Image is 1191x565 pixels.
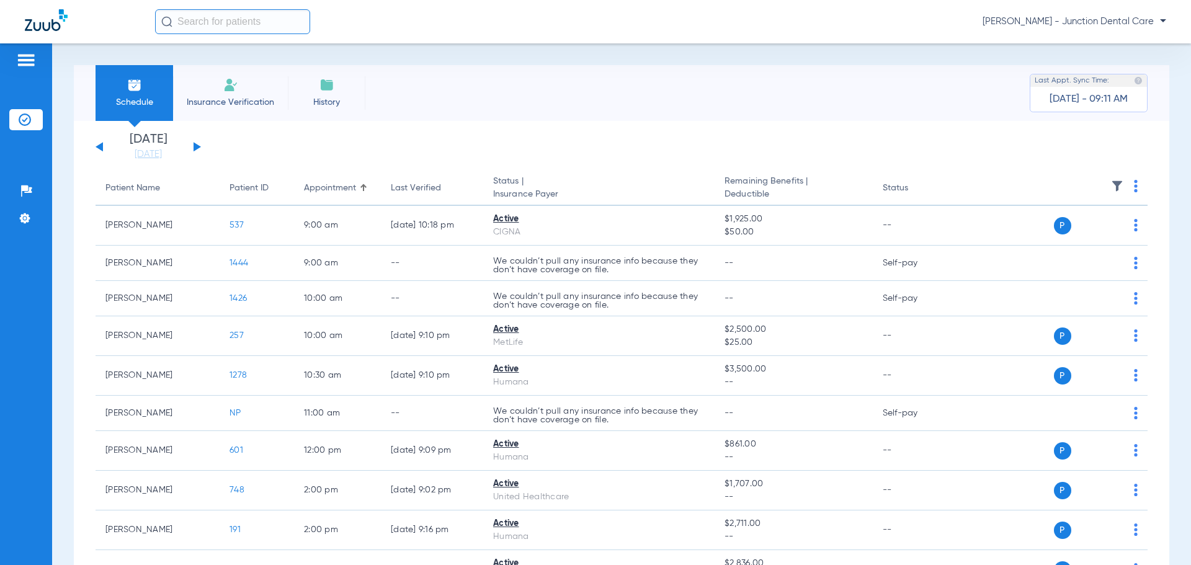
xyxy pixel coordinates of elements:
[1035,74,1109,87] span: Last Appt. Sync Time:
[391,182,441,195] div: Last Verified
[725,294,734,303] span: --
[381,246,483,281] td: --
[1134,257,1138,269] img: group-dot-blue.svg
[230,221,244,229] span: 537
[1134,219,1138,231] img: group-dot-blue.svg
[294,316,381,356] td: 10:00 AM
[493,517,705,530] div: Active
[96,316,220,356] td: [PERSON_NAME]
[493,323,705,336] div: Active
[96,246,220,281] td: [PERSON_NAME]
[725,323,862,336] span: $2,500.00
[381,316,483,356] td: [DATE] 9:10 PM
[873,246,957,281] td: Self-pay
[493,530,705,543] div: Humana
[294,510,381,550] td: 2:00 PM
[493,478,705,491] div: Active
[182,96,279,109] span: Insurance Verification
[725,491,862,504] span: --
[105,182,160,195] div: Patient Name
[725,226,862,239] span: $50.00
[105,182,210,195] div: Patient Name
[873,471,957,510] td: --
[873,431,957,471] td: --
[230,525,241,534] span: 191
[1054,442,1071,460] span: P
[391,182,473,195] div: Last Verified
[725,451,862,464] span: --
[161,16,172,27] img: Search Icon
[1054,367,1071,385] span: P
[873,171,957,206] th: Status
[294,471,381,510] td: 2:00 PM
[230,182,284,195] div: Patient ID
[1134,76,1143,85] img: last sync help info
[1134,407,1138,419] img: group-dot-blue.svg
[294,281,381,316] td: 10:00 AM
[1134,180,1138,192] img: group-dot-blue.svg
[25,9,68,31] img: Zuub Logo
[493,226,705,239] div: CIGNA
[1050,93,1128,105] span: [DATE] - 09:11 AM
[493,491,705,504] div: United Healthcare
[493,292,705,309] p: We couldn’t pull any insurance info because they don’t have coverage on file.
[127,78,142,92] img: Schedule
[983,16,1166,28] span: [PERSON_NAME] - Junction Dental Care
[1134,369,1138,381] img: group-dot-blue.svg
[1054,217,1071,234] span: P
[873,206,957,246] td: --
[96,356,220,396] td: [PERSON_NAME]
[381,471,483,510] td: [DATE] 9:02 PM
[1134,329,1138,342] img: group-dot-blue.svg
[493,451,705,464] div: Humana
[493,363,705,376] div: Active
[1054,522,1071,539] span: P
[230,331,244,340] span: 257
[294,246,381,281] td: 9:00 AM
[725,188,862,201] span: Deductible
[493,188,705,201] span: Insurance Payer
[230,409,241,417] span: NP
[1134,523,1138,536] img: group-dot-blue.svg
[294,431,381,471] td: 12:00 PM
[1111,180,1123,192] img: filter.svg
[725,259,734,267] span: --
[297,96,356,109] span: History
[381,206,483,246] td: [DATE] 10:18 PM
[493,438,705,451] div: Active
[111,133,185,161] li: [DATE]
[319,78,334,92] img: History
[294,396,381,431] td: 11:00 AM
[493,213,705,226] div: Active
[96,471,220,510] td: [PERSON_NAME]
[725,438,862,451] span: $861.00
[873,356,957,396] td: --
[725,213,862,226] span: $1,925.00
[1054,482,1071,499] span: P
[155,9,310,34] input: Search for patients
[873,316,957,356] td: --
[111,148,185,161] a: [DATE]
[381,396,483,431] td: --
[381,510,483,550] td: [DATE] 9:16 PM
[725,530,862,543] span: --
[1134,292,1138,305] img: group-dot-blue.svg
[105,96,164,109] span: Schedule
[873,510,957,550] td: --
[1134,444,1138,456] img: group-dot-blue.svg
[725,517,862,530] span: $2,711.00
[230,182,269,195] div: Patient ID
[873,396,957,431] td: Self-pay
[230,446,243,455] span: 601
[381,356,483,396] td: [DATE] 9:10 PM
[725,376,862,389] span: --
[1134,484,1138,496] img: group-dot-blue.svg
[715,171,872,206] th: Remaining Benefits |
[16,53,36,68] img: hamburger-icon
[294,206,381,246] td: 9:00 AM
[483,171,715,206] th: Status |
[230,294,247,303] span: 1426
[230,486,244,494] span: 748
[493,336,705,349] div: MetLife
[230,259,248,267] span: 1444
